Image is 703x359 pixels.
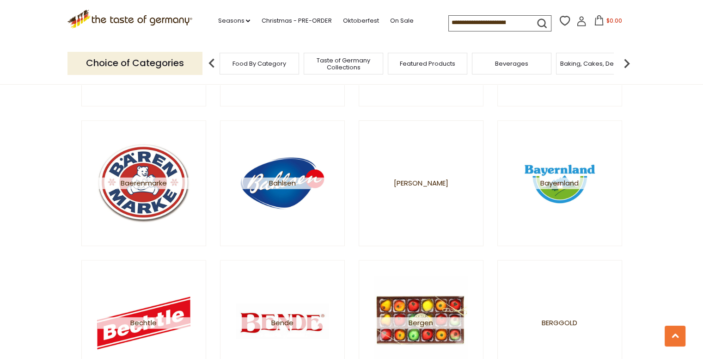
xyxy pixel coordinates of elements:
a: Bayernland [497,120,622,246]
span: [PERSON_NAME] [394,177,448,189]
span: $0.00 [606,17,622,25]
span: Bahlsen [236,177,329,189]
span: Bechtle [97,317,190,328]
p: Choice of Categories [67,52,202,74]
a: Baking, Cakes, Desserts [560,60,632,67]
img: Baerenmarke [97,136,190,229]
span: Bayernland [513,177,606,189]
img: Bayernland [513,136,606,229]
img: Bahlsen [236,136,329,229]
a: Christmas - PRE-ORDER [261,16,331,26]
a: [PERSON_NAME] [359,120,483,246]
span: Bergen [374,317,467,328]
a: Featured Products [400,60,455,67]
img: next arrow [617,54,636,73]
span: Berggold [542,317,577,328]
a: Oktoberfest [342,16,379,26]
a: Food By Category [232,60,286,67]
a: Taste of Germany Collections [306,57,380,71]
a: On Sale [390,16,413,26]
img: previous arrow [202,54,221,73]
a: Bahlsen [220,120,345,246]
a: Baerenmarke [81,120,206,246]
a: Seasons [218,16,250,26]
a: Beverages [495,60,528,67]
button: $0.00 [588,15,628,29]
span: Baerenmarke [97,177,190,189]
span: Bende [236,317,329,328]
